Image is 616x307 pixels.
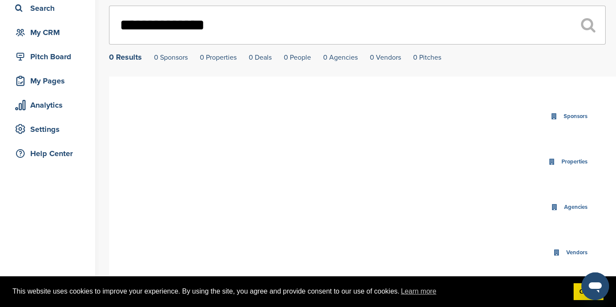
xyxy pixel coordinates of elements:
[200,53,237,62] a: 0 Properties
[13,49,87,64] div: Pitch Board
[13,0,87,16] div: Search
[13,122,87,137] div: Settings
[9,47,87,67] a: Pitch Board
[154,53,188,62] a: 0 Sponsors
[284,53,311,62] a: 0 People
[9,22,87,42] a: My CRM
[13,25,87,40] div: My CRM
[574,283,603,301] a: dismiss cookie message
[370,53,401,62] a: 0 Vendors
[413,53,441,62] a: 0 Pitches
[13,285,567,298] span: This website uses cookies to improve your experience. By using the site, you agree and provide co...
[13,146,87,161] div: Help Center
[581,272,609,300] iframe: Button to launch messaging window
[9,71,87,91] a: My Pages
[13,73,87,89] div: My Pages
[9,119,87,139] a: Settings
[562,202,590,212] div: Agencies
[249,53,272,62] a: 0 Deals
[400,285,438,298] a: learn more about cookies
[13,97,87,113] div: Analytics
[564,248,590,258] div: Vendors
[323,53,358,62] a: 0 Agencies
[559,157,590,167] div: Properties
[561,112,590,122] div: Sponsors
[109,53,142,61] div: 0 Results
[9,144,87,163] a: Help Center
[9,95,87,115] a: Analytics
